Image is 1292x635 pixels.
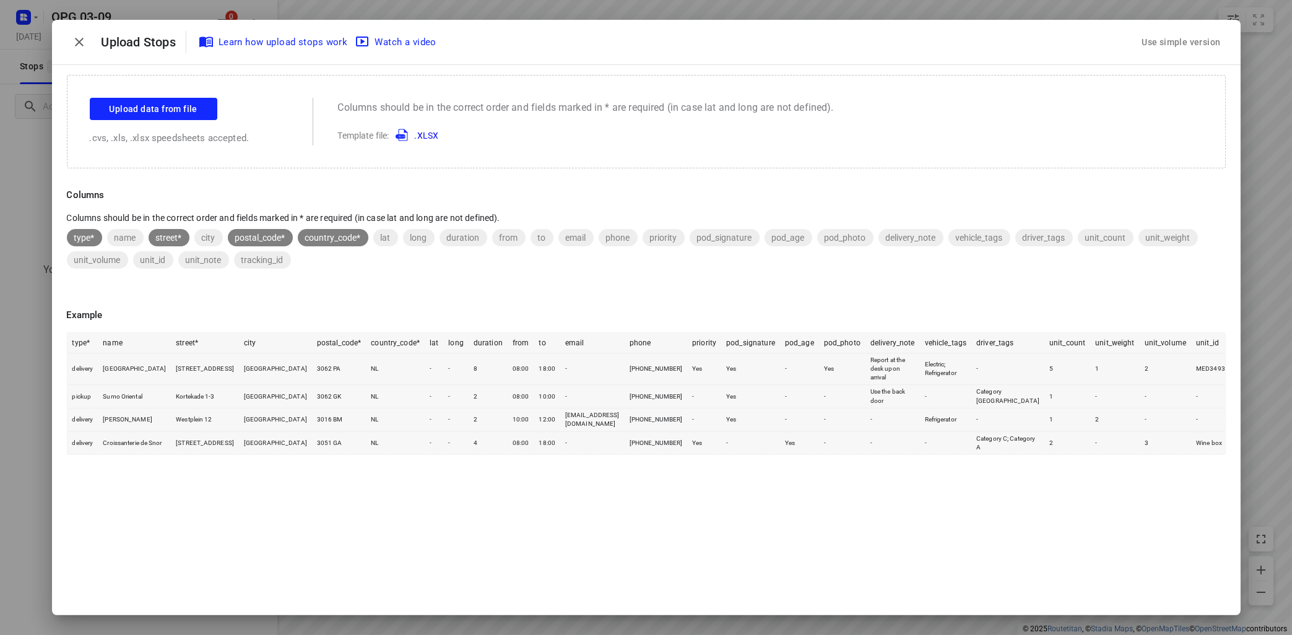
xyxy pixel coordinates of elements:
[865,333,920,353] th: delivery_note
[67,385,98,408] td: pickup
[508,353,534,385] td: 08:00
[443,408,469,432] td: -
[1044,353,1090,385] td: 5
[90,98,217,120] button: Upload data from file
[1139,32,1223,53] div: Use simple version
[1090,333,1139,353] th: unit_weight
[1015,233,1073,243] span: driver_tags
[67,188,1226,202] p: Columns
[366,385,425,408] td: NL
[492,233,526,243] span: from
[625,408,688,432] td: [PHONE_NUMBER]
[721,333,780,353] th: pod_signature
[1090,353,1139,385] td: 1
[239,333,312,353] th: city
[920,385,972,408] td: -
[560,353,625,385] td: -
[687,431,721,454] td: Yes
[1044,408,1090,432] td: 1
[425,408,443,432] td: -
[67,212,1226,224] p: Columns should be in the correct order and fields marked in * are required (in case lat and long ...
[98,431,171,454] td: Croissanterie de Snor
[878,233,943,243] span: delivery_note
[338,100,834,115] p: Columns should be in the correct order and fields marked in * are required (in case lat and long ...
[98,408,171,432] td: [PERSON_NAME]
[352,31,441,53] button: Watch a video
[721,353,780,385] td: Yes
[819,333,865,353] th: pod_photo
[1044,385,1090,408] td: 1
[1191,431,1230,454] td: Wine box
[971,431,1044,454] td: Category C; Category A
[687,385,721,408] td: -
[239,408,312,432] td: [GEOGRAPHIC_DATA]
[110,102,197,117] span: Upload data from file
[1140,385,1191,408] td: -
[1138,233,1198,243] span: unit_weight
[171,385,239,408] td: Kortekade 1-3
[817,233,874,243] span: pod_photo
[67,431,98,454] td: delivery
[508,408,534,432] td: 10:00
[780,408,819,432] td: -
[239,353,312,385] td: [GEOGRAPHIC_DATA]
[425,385,443,408] td: -
[171,431,239,454] td: [STREET_ADDRESS]
[357,34,436,50] span: Watch a video
[1191,353,1230,385] td: MED3493
[234,255,291,265] span: tracking_id
[971,408,1044,432] td: -
[133,255,173,265] span: unit_id
[312,333,366,353] th: postal_code*
[1090,408,1139,432] td: 2
[443,431,469,454] td: -
[98,385,171,408] td: Sumo Oriental
[920,333,972,353] th: vehicle_tags
[1191,385,1230,408] td: -
[819,353,865,385] td: Yes
[558,233,594,243] span: email
[560,333,625,353] th: email
[534,333,560,353] th: to
[98,333,171,353] th: name
[425,333,443,353] th: lat
[149,233,189,243] span: street*
[98,353,171,385] td: [GEOGRAPHIC_DATA]
[971,385,1044,408] td: Category [GEOGRAPHIC_DATA]
[366,408,425,432] td: NL
[1078,233,1134,243] span: unit_count
[1137,31,1225,54] button: Use simple version
[298,233,368,243] span: country_code*
[194,233,223,243] span: city
[171,408,239,432] td: Westplein 12
[201,34,348,50] span: Learn how upload stops work
[171,353,239,385] td: [STREET_ADDRESS]
[366,353,425,385] td: NL
[312,408,366,432] td: 3016 BM
[534,353,560,385] td: 18:00
[312,353,366,385] td: 3062 PA
[625,431,688,454] td: [PHONE_NUMBER]
[560,385,625,408] td: -
[920,431,972,454] td: -
[1140,408,1191,432] td: -
[971,353,1044,385] td: -
[920,353,972,385] td: Electric; Refrigerator
[239,385,312,408] td: [GEOGRAPHIC_DATA]
[338,127,834,142] p: Template file:
[780,333,819,353] th: pod_age
[1140,333,1191,353] th: unit_volume
[312,431,366,454] td: 3051 GA
[469,431,508,454] td: 4
[373,233,398,243] span: lat
[1090,431,1139,454] td: -
[643,233,685,243] span: priority
[560,431,625,454] td: -
[721,408,780,432] td: Yes
[865,408,920,432] td: -
[1191,408,1230,432] td: -
[721,431,780,454] td: -
[67,233,102,243] span: type*
[721,385,780,408] td: Yes
[67,308,1226,322] p: Example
